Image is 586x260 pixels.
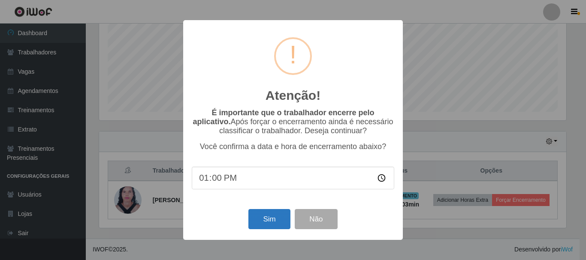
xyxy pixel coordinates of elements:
p: Após forçar o encerramento ainda é necessário classificar o trabalhador. Deseja continuar? [192,108,394,135]
button: Não [295,209,337,229]
p: Você confirma a data e hora de encerramento abaixo? [192,142,394,151]
b: É importante que o trabalhador encerre pelo aplicativo. [193,108,374,126]
button: Sim [248,209,290,229]
h2: Atenção! [266,88,320,103]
